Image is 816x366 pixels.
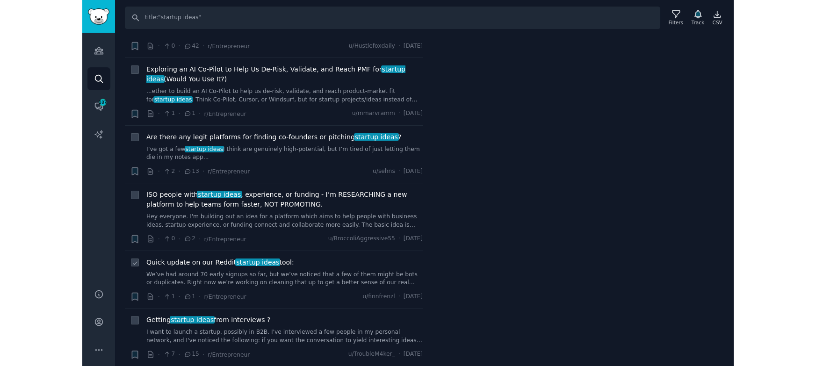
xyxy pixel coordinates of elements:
span: 13 [101,167,117,176]
button: Track [606,8,625,28]
span: u/finnfrenzl [280,293,312,301]
span: · [116,109,118,119]
a: Are there any legit platforms for finding co-founders or pitchingstartup ideas? [64,132,319,142]
span: · [316,293,318,301]
span: · [316,350,318,359]
span: · [316,235,318,243]
input: Search Keyword [43,7,578,29]
span: · [316,167,318,176]
span: · [76,41,78,51]
span: [DATE] [321,350,340,359]
span: u/TroubleM4ker_ [266,350,313,359]
span: 1 [101,293,113,301]
a: Hey everyone. I'm building out an idea for a platform which aims to help people with business ide... [64,213,340,229]
span: 0 [81,42,93,50]
a: ISO people withstartup ideas, experience, or funding - I’m RESEARCHING a new platform to help tea... [64,190,340,209]
span: [DATE] [321,293,340,301]
span: · [76,350,78,359]
div: Filters [586,19,600,26]
span: startup ideas [87,316,132,323]
span: · [96,292,98,301]
span: · [96,41,98,51]
span: 7 [81,350,93,359]
span: [DATE] [321,42,340,50]
span: · [96,234,98,244]
a: Gettingstartup ideasfrom interviews ? [64,315,188,325]
span: Exploring an AI Co-Pilot to Help Us De-Risk, Validate, and Reach PMF for (Would You Use It?) [64,65,340,84]
span: [DATE] [321,167,340,176]
span: r/Entrepreneur [125,168,167,175]
span: · [120,41,122,51]
span: startup ideas [153,258,198,266]
a: I want to launch a startup, possibly in B2B. I've interviewed a few people in my personal network... [64,328,340,344]
span: Quick update on our Reddit tool: [64,258,212,267]
span: u/sehns [290,167,313,176]
span: 2 [101,235,113,243]
a: ...ether to build an AI Co-Pilot to help us de-risk, validate, and reach product-market fit forst... [64,87,340,104]
a: I’ve got a fewstartup ideasI think are genuinely high-potential, but I’m tired of just letting th... [64,145,340,162]
span: · [76,109,78,119]
div: Track [609,19,621,26]
span: startup ideas [115,191,159,198]
span: · [76,292,78,301]
span: Getting from interviews ? [64,315,188,325]
span: · [316,42,318,50]
span: r/Entrepreneur [122,294,164,300]
div: CSV [630,19,640,26]
span: · [116,292,118,301]
span: r/Entrepreneur [125,352,167,358]
a: We’ve had around 70 early signups so far, but we’ve noticed that a few of them might be bots or d... [64,271,340,287]
span: 42 [101,42,117,50]
span: r/Entrepreneur [122,111,164,117]
span: · [96,166,98,176]
span: 1 [101,109,113,118]
a: 287 [5,95,28,118]
span: 1 [81,293,93,301]
span: [DATE] [321,109,340,118]
span: startup ideas [64,65,323,83]
span: startup ideas [71,96,110,103]
span: 0 [81,235,93,243]
span: u/BroccoliAggressive55 [246,235,313,243]
span: 2 [81,167,93,176]
span: · [120,166,122,176]
a: CSV [625,8,645,28]
span: · [120,350,122,359]
span: r/Entrepreneur [125,43,167,50]
span: u/Hustlefoxdaily [267,42,313,50]
span: u/mmarvramm [270,109,313,118]
a: Exploring an AI Co-Pilot to Help Us De-Risk, Validate, and Reach PMF forstartup ideas(Would You U... [64,65,340,84]
span: · [96,350,98,359]
span: startup ideas [272,133,317,141]
span: r/Entrepreneur [122,236,164,243]
span: · [76,166,78,176]
span: 287 [16,99,25,106]
span: ISO people with , experience, or funding - I’m RESEARCHING a new platform to help teams form fast... [64,190,340,209]
span: Are there any legit platforms for finding co-founders or pitching ? [64,132,319,142]
span: [DATE] [321,235,340,243]
span: 15 [101,350,117,359]
span: startup ideas [102,146,142,152]
span: · [96,109,98,119]
span: · [316,109,318,118]
a: Quick update on our Redditstartup ideastool: [64,258,212,267]
span: · [76,234,78,244]
img: GummySearch logo [6,8,27,25]
span: · [116,234,118,244]
span: 1 [81,109,93,118]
